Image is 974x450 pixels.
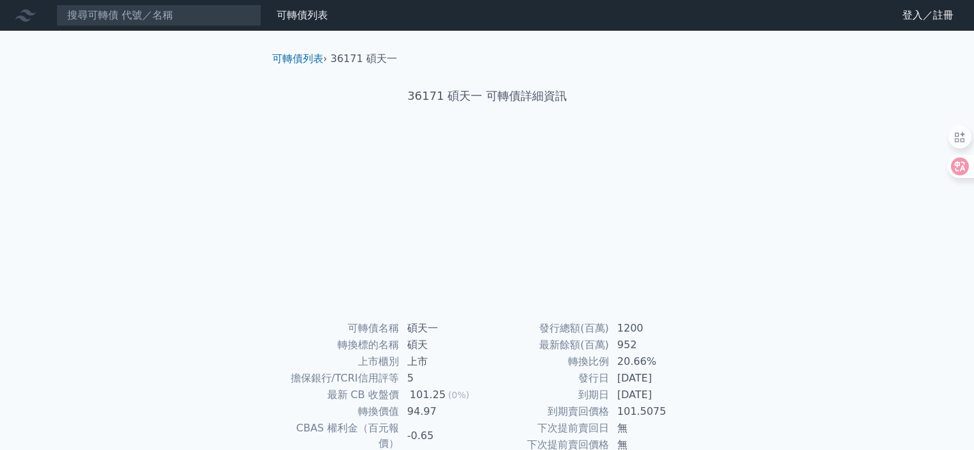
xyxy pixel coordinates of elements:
[610,403,697,420] td: 101.5075
[277,337,400,353] td: 轉換標的名稱
[487,353,610,370] td: 轉換比例
[487,420,610,437] td: 下次提前賣回日
[400,320,487,337] td: 碩天一
[487,370,610,387] td: 發行日
[610,337,697,353] td: 952
[487,387,610,403] td: 到期日
[262,87,713,105] h1: 36171 碩天一 可轉債詳細資訊
[407,387,448,403] div: 101.25
[56,4,261,26] input: 搜尋可轉債 代號／名稱
[272,52,323,65] a: 可轉債列表
[610,420,697,437] td: 無
[400,337,487,353] td: 碩天
[610,387,697,403] td: [DATE]
[400,403,487,420] td: 94.97
[277,370,400,387] td: 擔保銀行/TCRI信用評等
[610,320,697,337] td: 1200
[448,390,469,400] span: (0%)
[487,403,610,420] td: 到期賣回價格
[277,403,400,420] td: 轉換價值
[277,387,400,403] td: 最新 CB 收盤價
[400,353,487,370] td: 上市
[487,320,610,337] td: 發行總額(百萬)
[277,320,400,337] td: 可轉債名稱
[487,337,610,353] td: 最新餘額(百萬)
[272,51,327,67] li: ›
[610,353,697,370] td: 20.66%
[610,370,697,387] td: [DATE]
[892,5,964,26] a: 登入／註冊
[400,370,487,387] td: 5
[277,353,400,370] td: 上市櫃別
[277,9,328,21] a: 可轉債列表
[330,51,397,67] li: 36171 碩天一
